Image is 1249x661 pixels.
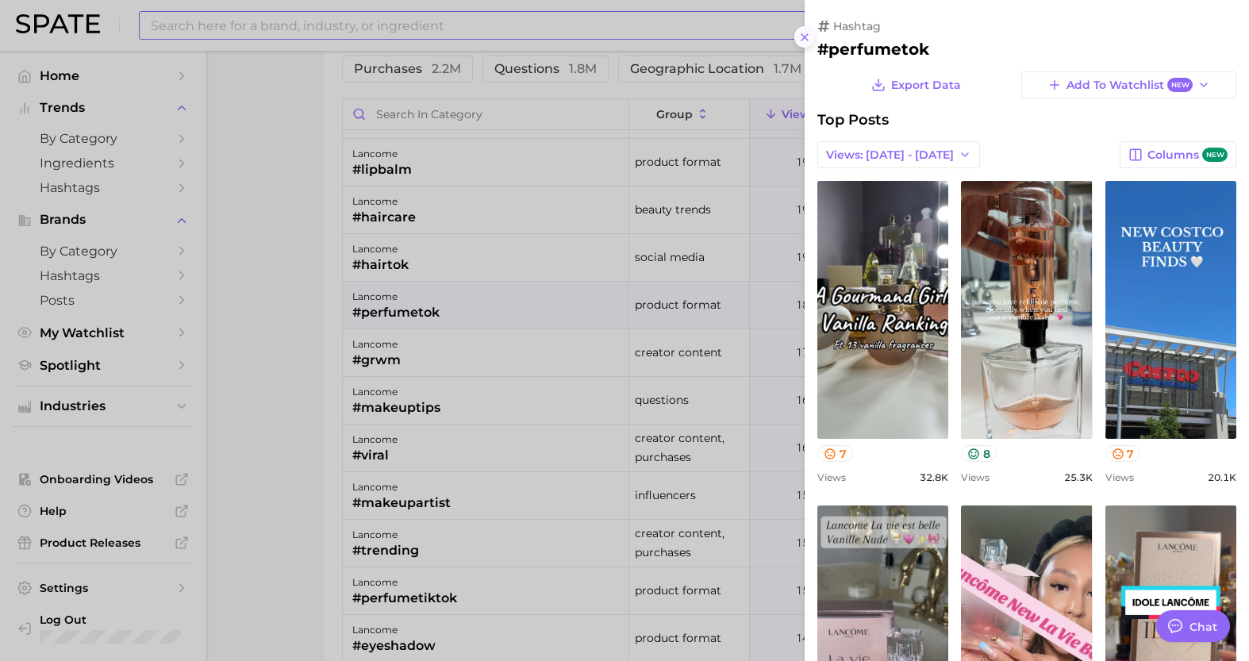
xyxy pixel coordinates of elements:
[817,141,980,168] button: Views: [DATE] - [DATE]
[1105,445,1141,462] button: 7
[891,79,961,92] span: Export Data
[961,471,990,483] span: Views
[1066,78,1193,93] span: Add to Watchlist
[1064,471,1093,483] span: 25.3k
[1167,78,1193,93] span: New
[1105,471,1134,483] span: Views
[817,111,889,129] span: Top Posts
[833,19,881,33] span: hashtag
[1208,471,1236,483] span: 20.1k
[1120,141,1236,168] button: Columnsnew
[817,471,846,483] span: Views
[817,445,853,462] button: 7
[1147,148,1228,163] span: Columns
[920,471,948,483] span: 32.8k
[867,71,964,98] button: Export Data
[826,148,954,162] span: Views: [DATE] - [DATE]
[961,445,997,462] button: 8
[1202,148,1228,163] span: new
[817,40,1236,59] h2: #perfumetok
[1021,71,1236,98] button: Add to WatchlistNew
